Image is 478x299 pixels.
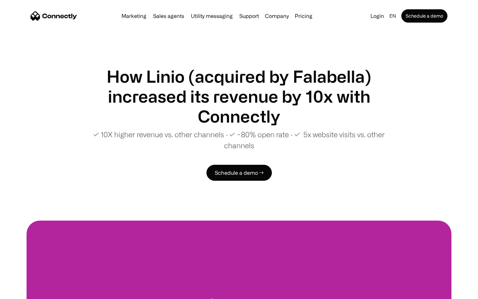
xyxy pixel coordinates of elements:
[188,13,235,19] a: Utility messaging
[292,13,315,19] a: Pricing
[119,13,149,19] a: Marketing
[7,287,40,297] aside: Language selected: English
[401,9,447,23] a: Schedule a demo
[206,165,272,181] a: Schedule a demo →
[80,66,398,126] h1: How Linio (acquired by Falabella) increased its revenue by 10x with Connectly
[368,11,387,21] a: Login
[150,13,187,19] a: Sales agents
[13,287,40,297] ul: Language list
[80,129,398,151] p: ✓ 10X higher revenue vs. other channels ∙ ✓ ~80% open rate ∙ ✓ 5x website visits vs. other channels
[237,13,262,19] a: Support
[265,11,289,21] div: Company
[389,11,396,21] div: en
